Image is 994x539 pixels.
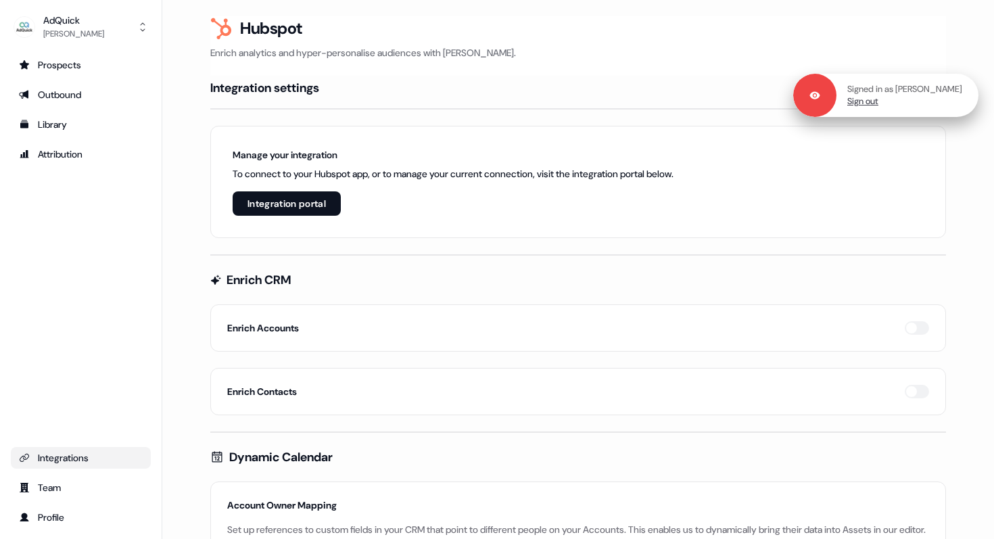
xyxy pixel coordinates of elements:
[43,27,104,41] div: [PERSON_NAME]
[19,481,143,494] div: Team
[11,143,151,165] a: Go to attribution
[227,321,299,335] h5: Enrich Accounts
[233,167,673,181] p: To connect to your Hubspot app, or to manage your current connection, visit the integration porta...
[229,449,333,465] h4: Dynamic Calendar
[19,511,143,524] div: Profile
[210,80,319,96] h4: Integration settings
[847,95,878,108] a: Sign out
[11,507,151,528] a: Go to profile
[847,83,962,95] p: Signed in as [PERSON_NAME]
[210,46,946,60] p: Enrich analytics and hyper-personalise audiences with [PERSON_NAME].
[11,11,151,43] button: AdQuick[PERSON_NAME]
[11,84,151,106] a: Go to outbound experience
[43,14,104,27] div: AdQuick
[227,272,291,288] h4: Enrich CRM
[19,147,143,161] div: Attribution
[233,191,341,216] button: Integration portal
[19,451,143,465] div: Integrations
[233,148,673,162] h6: Manage your integration
[19,88,143,101] div: Outbound
[19,118,143,131] div: Library
[240,18,302,39] h3: Hubspot
[11,477,151,498] a: Go to team
[11,54,151,76] a: Go to prospects
[227,385,297,398] h5: Enrich Contacts
[11,447,151,469] a: Go to integrations
[11,114,151,135] a: Go to templates
[19,58,143,72] div: Prospects
[227,498,929,512] div: Account Owner Mapping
